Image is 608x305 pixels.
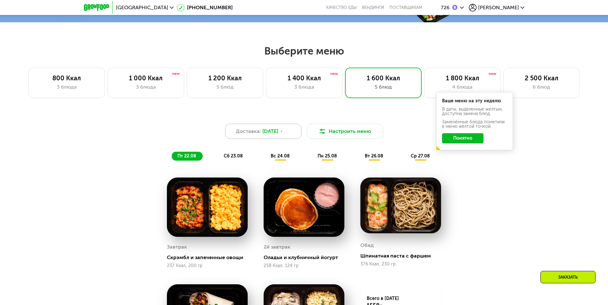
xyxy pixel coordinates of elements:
[264,242,290,252] div: 2й завтрак
[442,133,484,143] button: Понятно
[35,83,98,91] div: 3 блюда
[326,5,357,10] a: Качество еды
[362,5,384,10] a: Вендинги
[116,5,168,10] span: [GEOGRAPHIC_DATA]
[177,4,233,11] a: [PHONE_NUMBER]
[273,83,336,91] div: 3 блюда
[167,242,187,252] div: Завтрак
[264,263,344,268] div: 258 Ккал, 124 гр
[177,153,196,159] span: пт 22.08
[318,153,337,159] span: пн 25.08
[224,153,243,159] span: сб 23.08
[262,127,278,135] span: [DATE]
[114,74,177,82] div: 1 000 Ккал
[389,5,422,10] div: поставщикам
[307,124,383,139] button: Настроить меню
[352,74,415,82] div: 1 600 Ккал
[442,107,507,116] div: В даты, выделенные желтым, доступна замена блюд.
[273,74,336,82] div: 1 400 Ккал
[360,253,446,259] div: Шпинатная паста с фаршем
[442,99,507,103] div: Ваше меню на эту неделю
[510,74,573,82] div: 2 500 Ккал
[360,262,441,267] div: 376 Ккал, 230 гр
[236,127,261,135] span: Доставка:
[193,74,257,82] div: 1 200 Ккал
[114,83,177,91] div: 3 блюда
[431,83,494,91] div: 4 блюда
[540,271,596,283] div: Заказать
[442,120,507,129] div: Заменённые блюда пометили в меню жёлтой точкой.
[167,263,248,268] div: 237 Ккал, 200 гр
[352,83,415,91] div: 5 блюд
[167,254,253,261] div: Скрэмбл и запеченные овощи
[441,5,450,10] div: 726
[431,74,494,82] div: 1 800 Ккал
[411,153,430,159] span: ср 27.08
[365,153,383,159] span: вт 26.08
[271,153,290,159] span: вс 24.08
[20,45,588,57] h2: Выберите меню
[35,74,98,82] div: 800 Ккал
[360,241,374,250] div: Обед
[510,83,573,91] div: 6 блюд
[193,83,257,91] div: 5 блюд
[478,5,519,10] span: [PERSON_NAME]
[264,254,349,261] div: Оладьи и клубничный йогурт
